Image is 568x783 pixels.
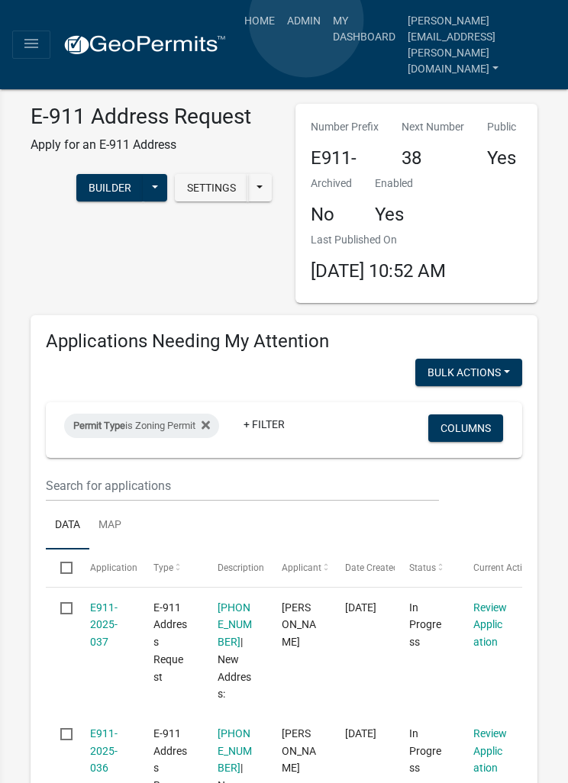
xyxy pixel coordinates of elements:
[345,727,376,739] span: 08/11/2025
[311,204,352,226] h4: No
[311,119,379,135] p: Number Prefix
[282,601,316,649] span: Heath Johnson
[345,562,399,573] span: Date Created
[22,34,40,53] i: menu
[409,601,441,649] span: In Progress
[487,147,516,169] h4: Yes
[31,104,251,130] h3: E-911 Address Request
[331,549,395,586] datatable-header-cell: Date Created
[218,727,252,775] a: [PHONE_NUMBER]
[375,204,413,226] h4: Yes
[46,470,439,501] input: Search for applications
[90,601,118,649] a: E911-2025-037
[76,174,144,201] button: Builder
[282,727,316,775] span: Victoria Ashuli Pao-Sein
[473,727,507,775] a: Review Application
[46,501,89,550] a: Data
[203,549,267,586] datatable-header-cell: Description
[46,549,75,586] datatable-header-cell: Select
[487,119,516,135] p: Public
[402,119,464,135] p: Next Number
[139,549,203,586] datatable-header-cell: Type
[458,549,522,586] datatable-header-cell: Current Activity
[231,411,297,438] a: + Filter
[12,31,50,59] button: menu
[153,601,187,683] span: E-911 Address Request
[311,176,352,192] p: Archived
[175,174,248,201] button: Settings
[153,562,173,573] span: Type
[402,6,556,83] a: [PERSON_NAME][EMAIL_ADDRESS][PERSON_NAME][DOMAIN_NAME]
[409,727,441,775] span: In Progress
[282,562,321,573] span: Applicant
[311,147,379,169] h4: E911-
[218,601,252,701] span: 81-067-6544 | New Address:
[90,562,173,573] span: Application Number
[75,549,139,586] datatable-header-cell: Application Number
[473,601,507,649] a: Review Application
[415,359,522,386] button: Bulk Actions
[73,420,125,431] span: Permit Type
[473,562,537,573] span: Current Activity
[311,232,446,248] p: Last Published On
[90,727,118,775] a: E911-2025-036
[46,330,522,353] h4: Applications Needing My Attention
[64,414,219,438] div: is Zoning Permit
[402,147,464,169] h4: 38
[311,260,446,282] span: [DATE] 10:52 AM
[266,549,331,586] datatable-header-cell: Applicant
[327,6,402,51] a: My Dashboard
[345,601,376,614] span: 08/12/2025
[218,562,264,573] span: Description
[89,501,131,550] a: Map
[409,562,436,573] span: Status
[281,6,327,35] a: Admin
[238,6,281,35] a: Home
[428,414,503,442] button: Columns
[395,549,459,586] datatable-header-cell: Status
[375,176,413,192] p: Enabled
[218,601,252,649] a: [PHONE_NUMBER]
[31,136,251,154] p: Apply for an E-911 Address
